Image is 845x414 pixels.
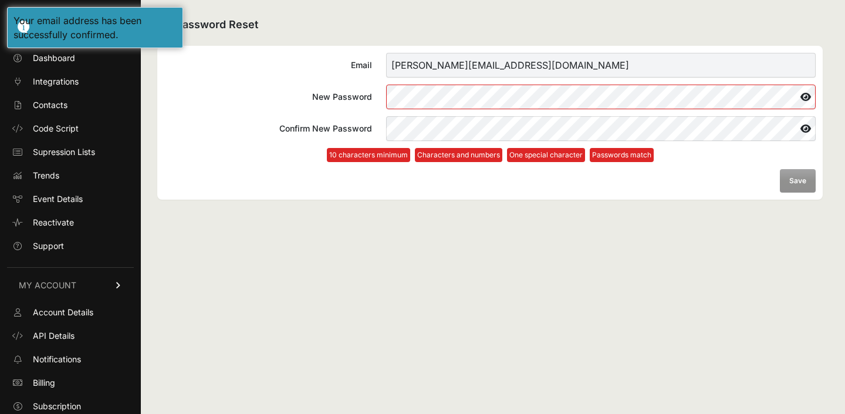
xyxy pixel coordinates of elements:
[386,53,816,78] input: Email
[7,237,134,255] a: Support
[33,377,55,389] span: Billing
[164,59,372,71] div: Email
[157,16,823,34] h2: Password Reset
[33,76,79,87] span: Integrations
[13,14,177,42] div: Your email address has been successfully confirmed.
[33,52,75,64] span: Dashboard
[7,49,134,68] a: Dashboard
[7,327,134,345] a: API Details
[33,170,59,181] span: Trends
[33,193,83,205] span: Event Details
[7,96,134,115] a: Contacts
[33,240,64,252] span: Support
[7,119,134,138] a: Code Script
[386,85,816,109] input: New Password
[33,146,95,158] span: Supression Lists
[33,307,93,318] span: Account Details
[33,99,67,111] span: Contacts
[327,148,410,162] li: 10 characters minimum
[33,330,75,342] span: API Details
[33,123,79,134] span: Code Script
[7,213,134,232] a: Reactivate
[7,190,134,208] a: Event Details
[33,217,74,228] span: Reactivate
[7,143,134,161] a: Supression Lists
[507,148,585,162] li: One special character
[590,148,654,162] li: Passwords match
[33,400,81,412] span: Subscription
[33,354,81,365] span: Notifications
[7,373,134,392] a: Billing
[415,148,502,162] li: Characters and numbers
[7,166,134,185] a: Trends
[19,280,76,291] span: MY ACCOUNT
[7,267,134,303] a: MY ACCOUNT
[7,303,134,322] a: Account Details
[164,123,372,134] div: Confirm New Password
[7,72,134,91] a: Integrations
[7,350,134,369] a: Notifications
[164,91,372,103] div: New Password
[386,116,816,141] input: Confirm New Password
